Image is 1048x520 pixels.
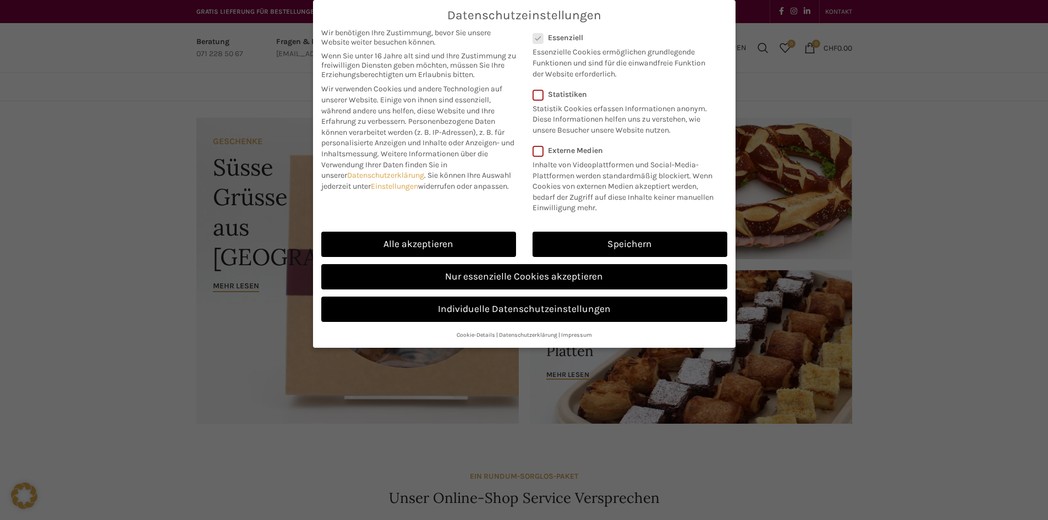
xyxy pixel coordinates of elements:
a: Datenschutzerklärung [499,331,557,338]
a: Speichern [533,232,727,257]
span: Wir verwenden Cookies und andere Technologien auf unserer Website. Einige von ihnen sind essenzie... [321,84,502,126]
a: Nur essenzielle Cookies akzeptieren [321,264,727,289]
a: Cookie-Details [457,331,495,338]
a: Impressum [561,331,592,338]
a: Individuelle Datenschutzeinstellungen [321,297,727,322]
label: Essenziell [533,33,713,42]
a: Datenschutzerklärung [347,171,424,180]
span: Wenn Sie unter 16 Jahre alt sind und Ihre Zustimmung zu freiwilligen Diensten geben möchten, müss... [321,51,516,79]
label: Statistiken [533,90,713,99]
span: Sie können Ihre Auswahl jederzeit unter widerrufen oder anpassen. [321,171,511,191]
span: Wir benötigen Ihre Zustimmung, bevor Sie unsere Website weiter besuchen können. [321,28,516,47]
a: Alle akzeptieren [321,232,516,257]
p: Essenzielle Cookies ermöglichen grundlegende Funktionen und sind für die einwandfreie Funktion de... [533,42,713,79]
span: Datenschutzeinstellungen [447,8,601,23]
label: Externe Medien [533,146,720,155]
span: Weitere Informationen über die Verwendung Ihrer Daten finden Sie in unserer . [321,149,488,180]
span: Personenbezogene Daten können verarbeitet werden (z. B. IP-Adressen), z. B. für personalisierte A... [321,117,514,158]
a: Einstellungen [371,182,418,191]
p: Statistik Cookies erfassen Informationen anonym. Diese Informationen helfen uns zu verstehen, wie... [533,99,713,136]
p: Inhalte von Videoplattformen und Social-Media-Plattformen werden standardmäßig blockiert. Wenn Co... [533,155,720,214]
